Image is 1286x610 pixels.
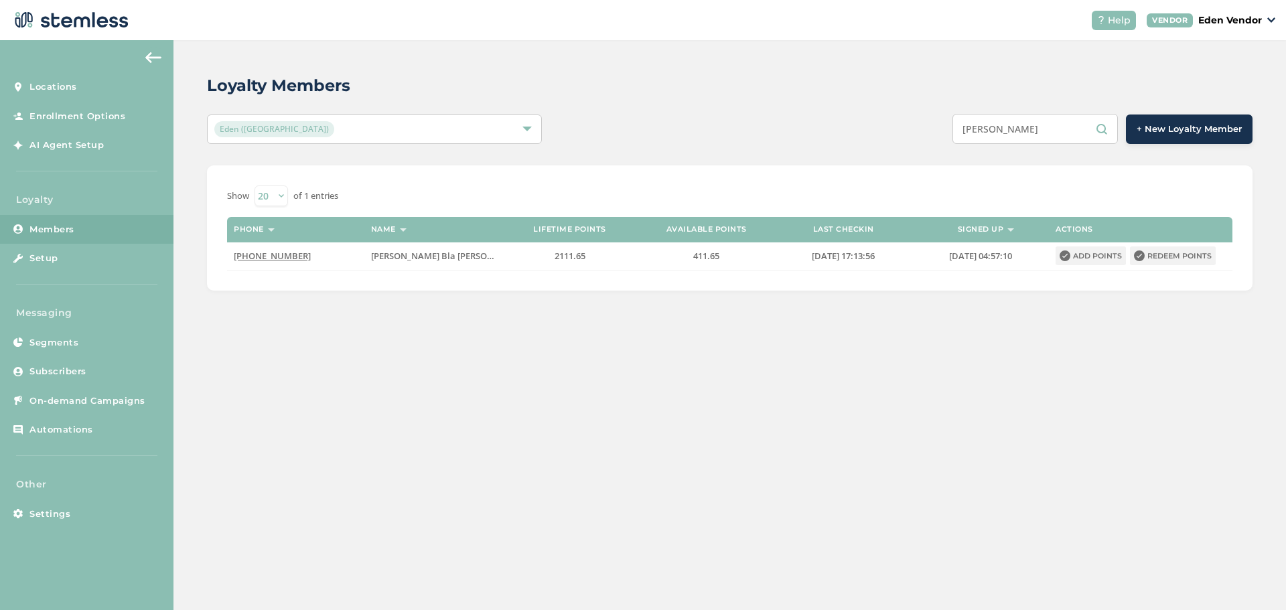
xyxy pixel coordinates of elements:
img: icon-arrow-back-accent-c549486e.svg [145,52,161,63]
span: Enrollment Options [29,110,125,123]
span: + New Loyalty Member [1137,123,1242,136]
iframe: Chat Widget [1219,546,1286,610]
h2: Loyalty Members [207,74,350,98]
button: Add points [1056,246,1126,265]
label: Signed up [958,225,1004,234]
label: Phone [234,225,264,234]
span: AI Agent Setup [29,139,104,152]
label: Name [371,225,396,234]
span: [PHONE_NUMBER] [234,250,311,262]
span: Setup [29,252,58,265]
button: Redeem points [1130,246,1216,265]
th: Actions [1049,217,1232,242]
span: On-demand Campaigns [29,394,145,408]
span: 411.65 [693,250,719,262]
span: Help [1108,13,1131,27]
div: VENDOR [1147,13,1193,27]
label: Last checkin [813,225,874,234]
label: Keenan Bla Curtis [371,250,494,262]
img: icon-sort-1e1d7615.svg [1007,228,1014,232]
span: Locations [29,80,77,94]
label: 2024-01-22 04:57:10 [919,250,1042,262]
label: Lifetime points [533,225,606,234]
img: icon-sort-1e1d7615.svg [268,228,275,232]
input: Search [952,114,1118,144]
span: Settings [29,508,70,521]
label: of 1 entries [293,189,338,203]
label: 2025-09-04 17:13:56 [782,250,905,262]
label: 2111.65 [508,250,631,262]
span: [DATE] 04:57:10 [949,250,1012,262]
span: 2111.65 [555,250,585,262]
img: icon_down-arrow-small-66adaf34.svg [1267,17,1275,23]
p: Eden Vendor [1198,13,1262,27]
span: [PERSON_NAME] Bla [PERSON_NAME] [371,250,526,262]
img: logo-dark-0685b13c.svg [11,7,129,33]
button: + New Loyalty Member [1126,115,1253,144]
span: Eden ([GEOGRAPHIC_DATA]) [214,121,334,137]
img: icon-sort-1e1d7615.svg [400,228,407,232]
label: Show [227,189,249,203]
label: Available points [666,225,747,234]
span: Automations [29,423,93,437]
span: Members [29,223,74,236]
span: [DATE] 17:13:56 [812,250,875,262]
label: 411.65 [645,250,768,262]
label: (918) 752-4500 [234,250,357,262]
span: Subscribers [29,365,86,378]
img: icon-help-white-03924b79.svg [1097,16,1105,24]
span: Segments [29,336,78,350]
